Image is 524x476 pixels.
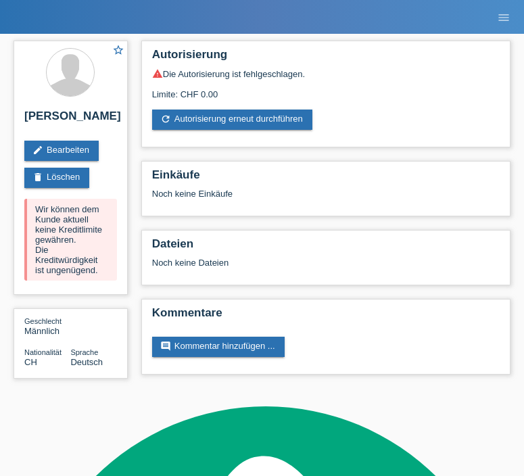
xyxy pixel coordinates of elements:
a: menu [490,13,517,21]
h2: Autorisierung [152,48,500,68]
h2: Dateien [152,237,500,258]
div: Männlich [24,316,70,336]
h2: Einkäufe [152,168,500,189]
i: warning [152,68,163,79]
i: menu [497,11,510,24]
span: Schweiz [24,357,37,367]
h2: [PERSON_NAME] [24,110,117,130]
div: Noch keine Einkäufe [152,189,500,209]
span: Geschlecht [24,317,62,325]
a: deleteLöschen [24,168,89,188]
h2: Kommentare [152,306,500,327]
i: edit [32,145,43,156]
div: Limite: CHF 0.00 [152,79,500,99]
div: Wir können dem Kunde aktuell keine Kreditlimite gewähren. Die Kreditwürdigkeit ist ungenügend. [24,199,117,281]
div: Die Autorisierung ist fehlgeschlagen. [152,68,500,79]
a: star_border [112,44,124,58]
a: commentKommentar hinzufügen ... [152,337,285,357]
i: star_border [112,44,124,56]
div: Noch keine Dateien [152,258,396,268]
i: comment [160,341,171,352]
span: Deutsch [70,357,103,367]
span: Sprache [70,348,98,356]
span: Nationalität [24,348,62,356]
i: refresh [160,114,171,124]
a: refreshAutorisierung erneut durchführen [152,110,312,130]
i: delete [32,172,43,183]
a: editBearbeiten [24,141,99,161]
